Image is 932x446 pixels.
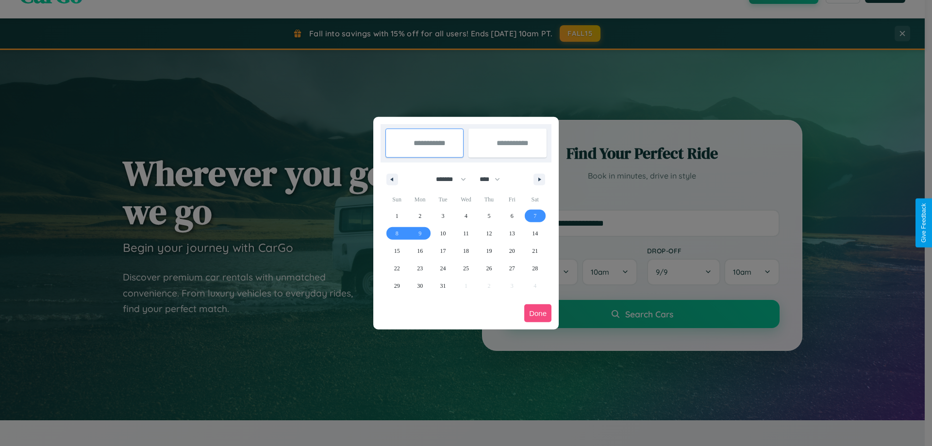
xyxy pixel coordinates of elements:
[454,192,477,207] span: Wed
[394,260,400,277] span: 22
[478,207,500,225] button: 5
[385,225,408,242] button: 8
[487,207,490,225] span: 5
[396,225,399,242] span: 8
[432,225,454,242] button: 10
[478,225,500,242] button: 12
[478,260,500,277] button: 26
[418,225,421,242] span: 9
[408,242,431,260] button: 16
[465,207,467,225] span: 4
[440,242,446,260] span: 17
[509,260,515,277] span: 27
[533,207,536,225] span: 7
[486,225,492,242] span: 12
[454,260,477,277] button: 25
[432,192,454,207] span: Tue
[454,242,477,260] button: 18
[417,277,423,295] span: 30
[408,207,431,225] button: 2
[396,207,399,225] span: 1
[524,304,551,322] button: Done
[408,260,431,277] button: 23
[418,207,421,225] span: 2
[500,260,523,277] button: 27
[394,277,400,295] span: 29
[385,242,408,260] button: 15
[442,207,445,225] span: 3
[511,207,514,225] span: 6
[440,225,446,242] span: 10
[394,242,400,260] span: 15
[478,242,500,260] button: 19
[920,203,927,243] div: Give Feedback
[500,242,523,260] button: 20
[408,192,431,207] span: Mon
[524,225,547,242] button: 14
[432,260,454,277] button: 24
[432,277,454,295] button: 31
[463,225,469,242] span: 11
[524,207,547,225] button: 7
[500,192,523,207] span: Fri
[408,277,431,295] button: 30
[385,207,408,225] button: 1
[532,260,538,277] span: 28
[500,225,523,242] button: 13
[385,192,408,207] span: Sun
[509,242,515,260] span: 20
[417,242,423,260] span: 16
[454,225,477,242] button: 11
[524,192,547,207] span: Sat
[385,260,408,277] button: 22
[532,225,538,242] span: 14
[408,225,431,242] button: 9
[486,260,492,277] span: 26
[463,260,469,277] span: 25
[440,277,446,295] span: 31
[454,207,477,225] button: 4
[524,242,547,260] button: 21
[440,260,446,277] span: 24
[478,192,500,207] span: Thu
[509,225,515,242] span: 13
[417,260,423,277] span: 23
[500,207,523,225] button: 6
[432,242,454,260] button: 17
[432,207,454,225] button: 3
[486,242,492,260] span: 19
[524,260,547,277] button: 28
[463,242,469,260] span: 18
[385,277,408,295] button: 29
[532,242,538,260] span: 21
